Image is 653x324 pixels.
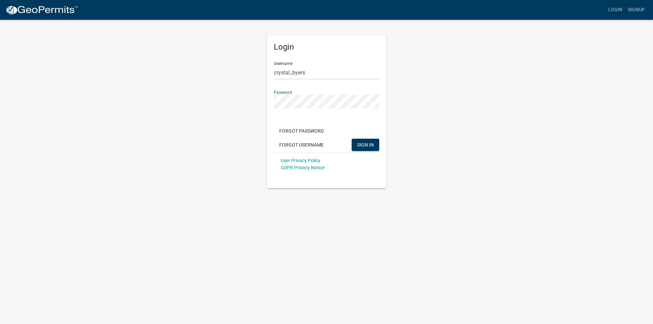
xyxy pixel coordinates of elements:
[625,3,648,16] a: Signup
[274,42,379,52] h5: Login
[274,139,329,151] button: Forgot Username
[352,139,379,151] button: SIGN IN
[605,3,625,16] a: Login
[281,165,324,170] a: GDPR Privacy Notice
[357,142,374,147] span: SIGN IN
[281,158,320,163] a: User Privacy Policy
[274,125,329,137] button: Forgot Password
